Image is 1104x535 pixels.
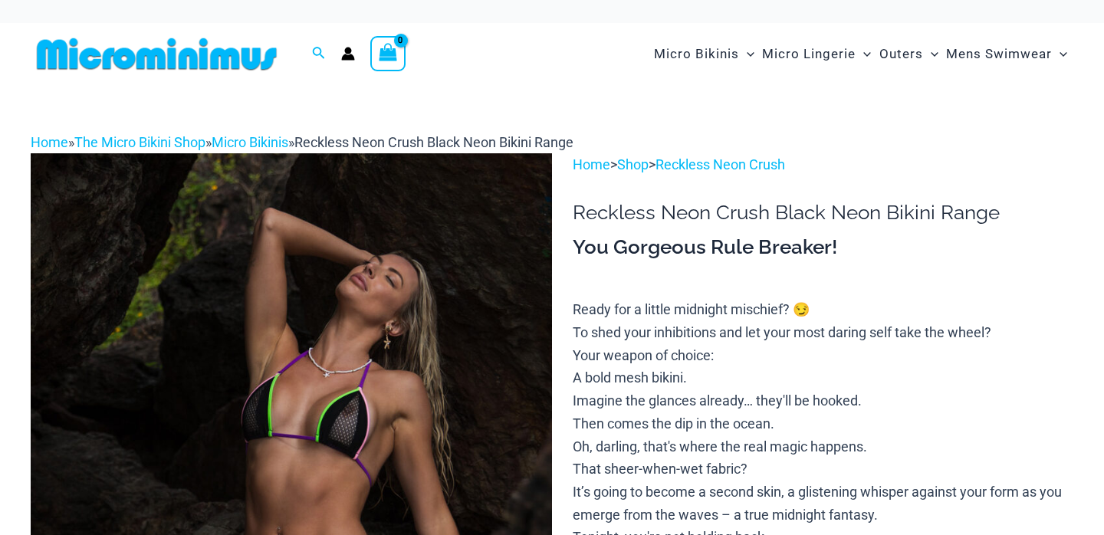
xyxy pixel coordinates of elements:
[650,31,758,77] a: Micro BikinisMenu ToggleMenu Toggle
[946,34,1052,74] span: Mens Swimwear
[655,156,785,172] a: Reckless Neon Crush
[762,34,856,74] span: Micro Lingerie
[31,37,283,71] img: MM SHOP LOGO FLAT
[923,34,938,74] span: Menu Toggle
[758,31,875,77] a: Micro LingerieMenu ToggleMenu Toggle
[573,235,1073,261] h3: You Gorgeous Rule Breaker!
[573,153,1073,176] p: > >
[341,47,355,61] a: Account icon link
[31,134,573,150] span: » » »
[739,34,754,74] span: Menu Toggle
[212,134,288,150] a: Micro Bikinis
[31,134,68,150] a: Home
[856,34,871,74] span: Menu Toggle
[370,36,406,71] a: View Shopping Cart, empty
[573,156,610,172] a: Home
[617,156,649,172] a: Shop
[942,31,1071,77] a: Mens SwimwearMenu ToggleMenu Toggle
[654,34,739,74] span: Micro Bikinis
[74,134,205,150] a: The Micro Bikini Shop
[573,201,1073,225] h1: Reckless Neon Crush Black Neon Bikini Range
[294,134,573,150] span: Reckless Neon Crush Black Neon Bikini Range
[1052,34,1067,74] span: Menu Toggle
[879,34,923,74] span: Outers
[876,31,942,77] a: OutersMenu ToggleMenu Toggle
[648,28,1073,80] nav: Site Navigation
[312,44,326,64] a: Search icon link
